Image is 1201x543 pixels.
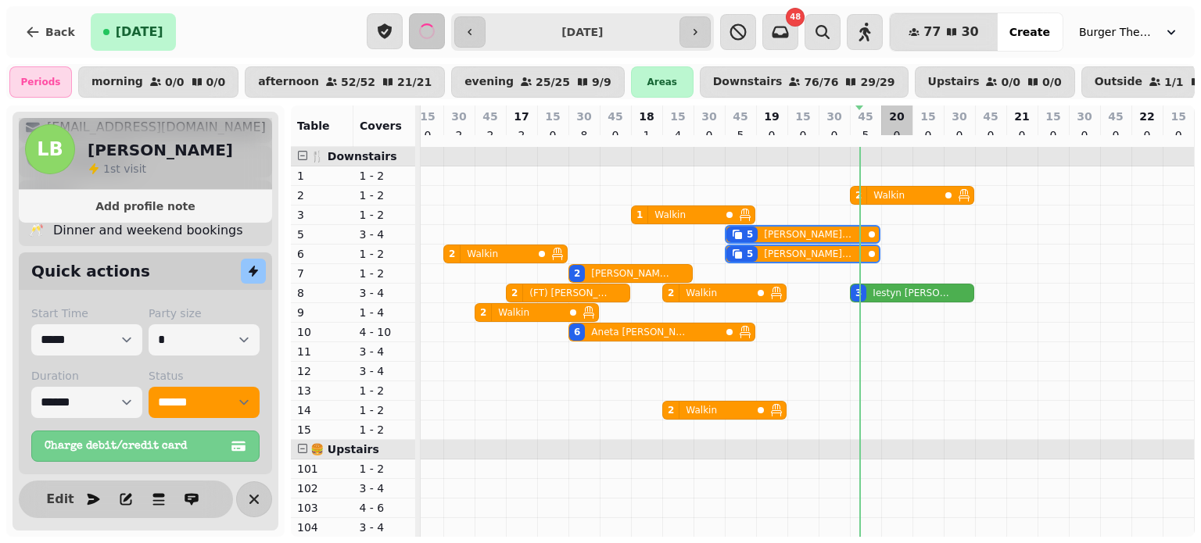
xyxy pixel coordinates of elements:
p: 1 - 2 [360,188,410,203]
p: 0 / 0 [206,77,226,88]
p: 0 [1078,127,1091,143]
button: Upstairs0/00/0 [915,66,1075,98]
div: 2 [449,248,455,260]
button: Edit [45,484,76,515]
button: morning0/00/0 [78,66,238,98]
button: 7730 [890,13,998,51]
p: Aneta [PERSON_NAME] [591,326,690,338]
label: Party size [149,305,260,321]
button: Downstairs76/7629/29 [700,66,909,98]
p: 15 [795,109,810,124]
p: Walkin [498,306,529,319]
p: afternoon [258,76,319,88]
p: [PERSON_NAME] Ball [764,248,853,260]
p: 1 - 2 [360,168,410,184]
p: Walkin [873,189,905,202]
p: 5 [859,127,872,143]
p: 3 - 4 [360,363,410,379]
span: LB [37,140,63,159]
p: 45 [983,109,998,124]
label: Start Time [31,305,142,321]
p: 19 [764,109,779,124]
p: 8 [297,285,347,301]
p: 4 [672,127,684,143]
p: 18 [639,109,654,124]
p: 101 [297,461,347,477]
p: 22 [1139,109,1154,124]
p: 2 [453,127,465,143]
p: 103 [297,500,347,516]
h2: [PERSON_NAME] [88,139,233,161]
p: Dinner and weekend bookings [53,221,243,240]
p: 0 / 0 [1001,77,1020,88]
p: Walkin [467,248,498,260]
p: 0 [1110,127,1122,143]
p: 45 [733,109,747,124]
p: 1 - 2 [360,422,410,438]
p: 21 / 21 [397,77,432,88]
p: [PERSON_NAME] Ball [764,228,853,241]
p: 0 [797,127,809,143]
button: evening25/259/9 [451,66,625,98]
div: 2 [668,404,674,416]
p: 0 [891,127,903,143]
span: 🍔 Upstairs [310,443,379,455]
p: 10 [297,324,347,340]
p: Outside [1095,76,1142,88]
div: 2 [511,287,518,299]
span: Covers [360,120,402,132]
p: 15 [297,422,347,438]
p: 3 [297,207,347,223]
p: 25 / 25 [536,77,570,88]
button: Burger Theory [1070,18,1188,46]
p: 0 [1141,127,1153,143]
div: 5 [747,248,753,260]
p: 30 [1077,109,1092,124]
p: 1 - 2 [360,383,410,398]
div: 2 [855,189,862,202]
div: 2 [668,287,674,299]
p: 13 [297,383,347,398]
div: 3 [855,287,862,299]
p: 15 [420,109,435,124]
h2: Quick actions [31,260,150,282]
p: 0 [765,127,778,143]
label: Duration [31,368,142,384]
p: 17 [514,109,529,124]
span: Edit [51,493,70,505]
p: 9 / 9 [592,77,611,88]
div: Periods [9,66,72,98]
p: 9 [297,305,347,320]
span: 30 [961,26,978,38]
p: (FT) [PERSON_NAME] [529,287,608,299]
p: visit [103,161,146,177]
p: 15 [670,109,685,124]
span: [DATE] [116,26,163,38]
p: 5 [734,127,747,143]
p: 12 [297,363,347,379]
span: st [110,163,124,175]
p: 0 [609,127,622,143]
p: 0 [1016,127,1028,143]
span: 77 [923,26,941,38]
span: Back [45,27,75,38]
div: 1 [636,209,643,221]
div: 5 [747,228,753,241]
p: 3 - 4 [360,520,410,535]
p: 30 [952,109,966,124]
span: Add profile note [38,201,253,212]
p: 15 [1045,109,1060,124]
p: 0 [547,127,559,143]
p: 102 [297,480,347,496]
p: [PERSON_NAME] [PERSON_NAME] [591,267,671,280]
p: 104 [297,520,347,535]
span: 1 [103,163,110,175]
p: 30 [576,109,591,124]
p: 1 - 2 [360,402,410,418]
p: Iestyn [PERSON_NAME] [873,287,952,299]
p: 21 [1014,109,1029,124]
p: 2 [297,188,347,203]
p: 1 / 1 [1164,77,1184,88]
p: 0 [984,127,997,143]
p: 8 [578,127,590,143]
